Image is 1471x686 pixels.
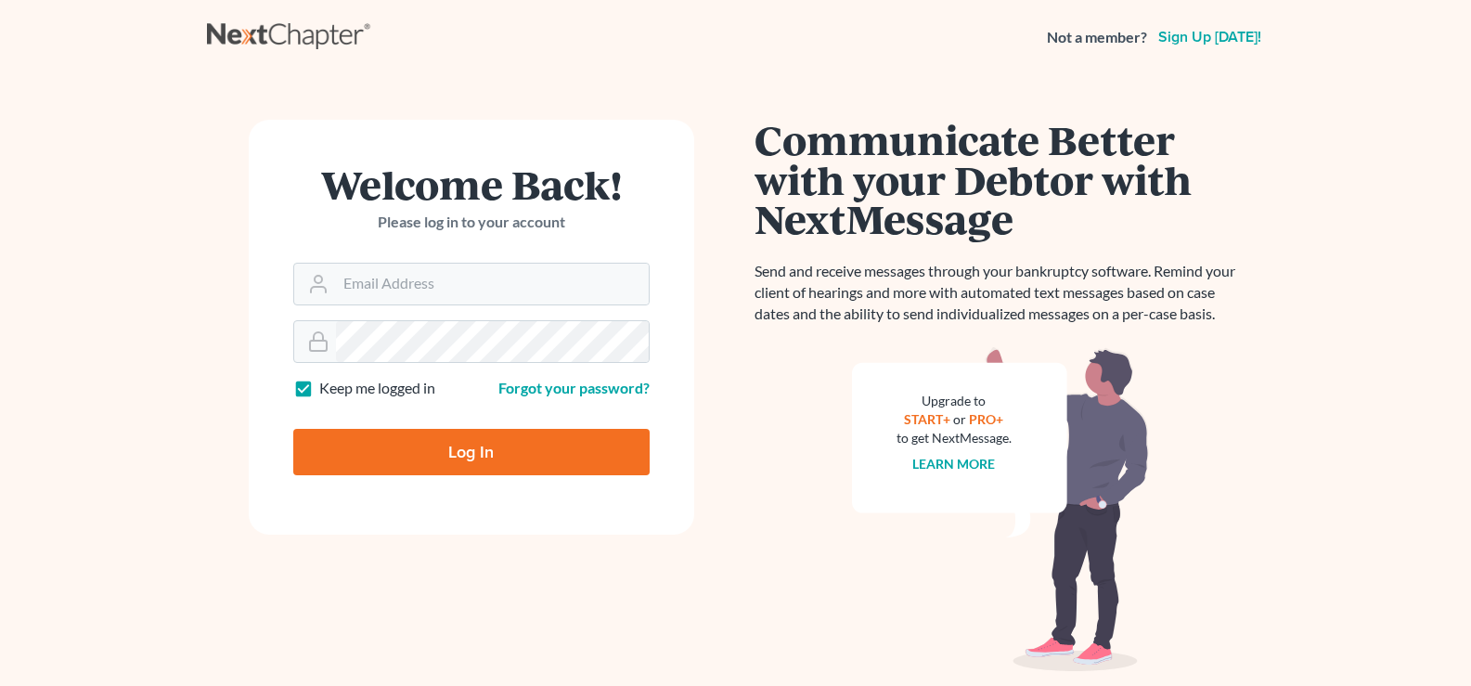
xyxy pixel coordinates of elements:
[293,164,650,204] h1: Welcome Back!
[897,429,1012,447] div: to get NextMessage.
[293,429,650,475] input: Log In
[904,411,950,427] a: START+
[852,347,1149,672] img: nextmessage_bg-59042aed3d76b12b5cd301f8e5b87938c9018125f34e5fa2b7a6b67550977c72.svg
[969,411,1003,427] a: PRO+
[755,120,1246,239] h1: Communicate Better with your Debtor with NextMessage
[498,379,650,396] a: Forgot your password?
[953,411,966,427] span: or
[336,264,649,304] input: Email Address
[1155,30,1265,45] a: Sign up [DATE]!
[1047,27,1147,48] strong: Not a member?
[755,261,1246,325] p: Send and receive messages through your bankruptcy software. Remind your client of hearings and mo...
[293,212,650,233] p: Please log in to your account
[912,456,995,472] a: Learn more
[897,392,1012,410] div: Upgrade to
[319,378,435,399] label: Keep me logged in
